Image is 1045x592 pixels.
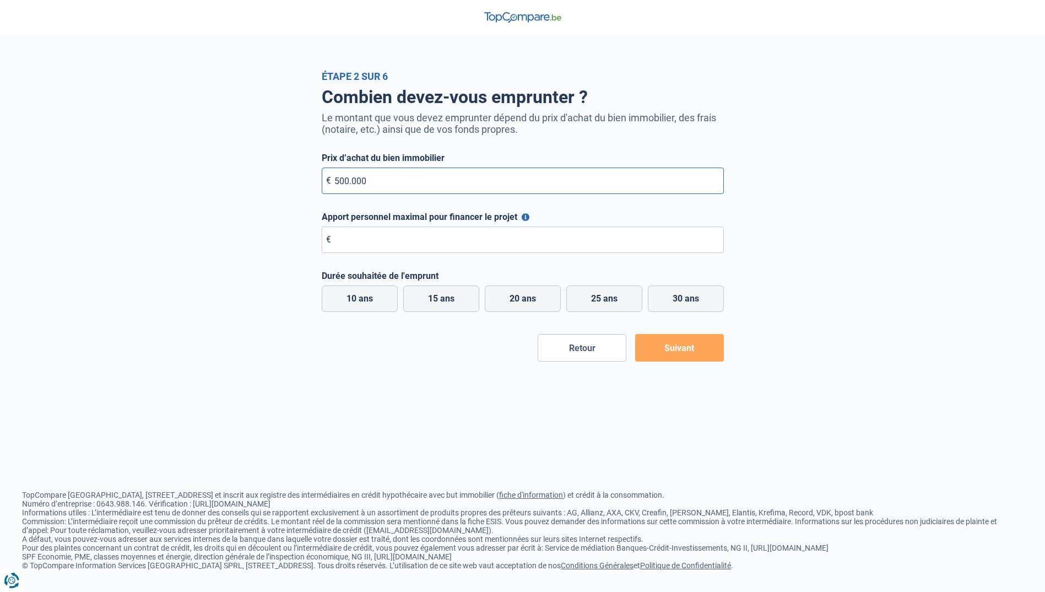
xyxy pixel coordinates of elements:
h1: Combien devez-vous emprunter ? [322,87,724,107]
button: Apport personnel maximal pour financer le projet [522,213,529,221]
a: fiche d'information [499,491,563,499]
a: Conditions Générales [561,561,634,570]
a: Politique de Confidentialité [640,561,731,570]
label: Prix d’achat du bien immobilier [322,153,724,163]
div: Étape 2 sur 6 [322,71,724,82]
span: € [326,234,331,245]
label: 10 ans [322,286,398,312]
label: Apport personnel maximal pour financer le projet [322,212,724,222]
label: 30 ans [648,286,724,312]
label: 15 ans [403,286,479,312]
img: TopCompare Logo [484,12,561,23]
p: Le montant que vous devez emprunter dépend du prix d'achat du bien immobilier, des frais (notaire... [322,112,724,135]
button: Retour [538,334,626,362]
span: € [326,175,331,186]
button: Suivant [635,334,724,362]
label: Durée souhaitée de l'emprunt [322,271,724,281]
label: 25 ans [566,286,642,312]
label: 20 ans [485,286,561,312]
